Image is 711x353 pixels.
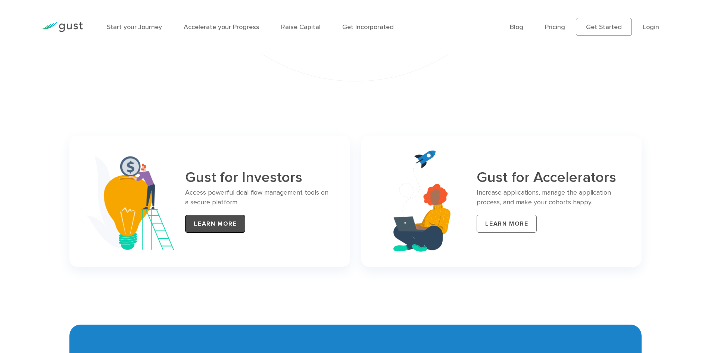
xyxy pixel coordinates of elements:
[342,23,394,31] a: Get Incorporated
[477,188,624,207] p: Increase applications, manage the application process, and make your cohorts happy.
[576,18,632,36] a: Get Started
[41,22,83,32] img: Gust Logo
[87,152,174,250] img: Investor
[185,188,332,207] p: Access powerful deal flow management tools on a secure platform.
[185,215,245,233] a: LEARN MORE
[107,23,162,31] a: Start your Journey
[545,23,565,31] a: Pricing
[185,170,332,186] h3: Gust for Investors
[477,170,624,186] h3: Gust for Accelerators
[643,23,659,31] a: Login
[184,23,259,31] a: Accelerate your Progress
[477,215,537,233] a: LEARN MORE
[281,23,321,31] a: Raise Capital
[510,23,523,31] a: Blog
[393,151,450,252] img: Accelerators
